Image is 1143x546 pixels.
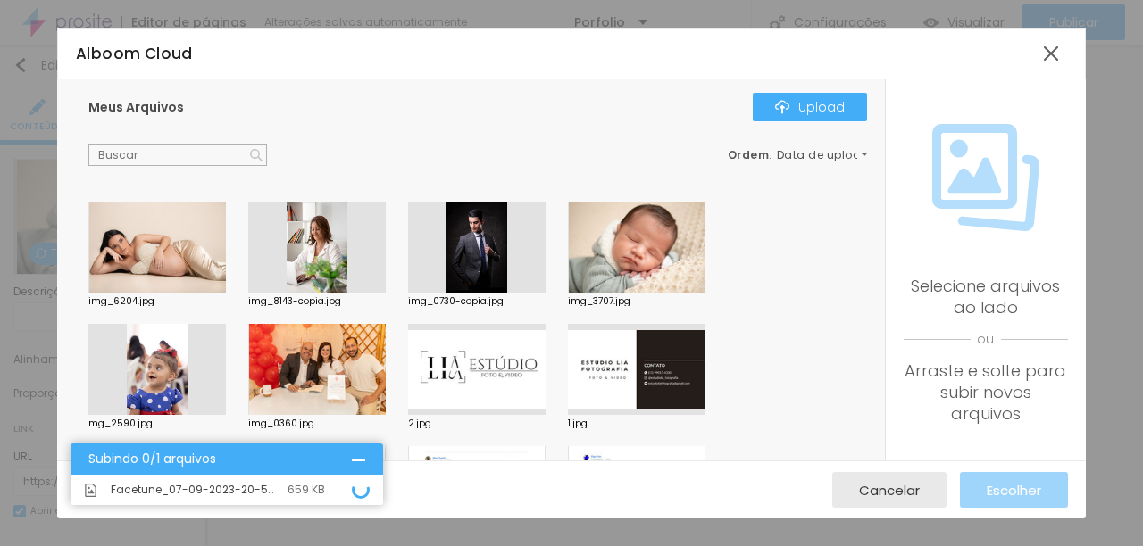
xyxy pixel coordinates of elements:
img: Icone [250,149,263,161]
div: img_0360.jpg [248,419,386,428]
img: Icone [84,484,97,497]
div: Subindo 0/1 arquivos [88,452,352,466]
div: 2.jpg [408,419,546,428]
button: Cancelar [832,472,947,508]
span: Facetune_07-09-2023-20-58-47.jpeg [111,484,279,495]
button: IconeUpload [753,93,867,121]
div: img_6204.jpg [88,297,226,306]
span: Cancelar [859,483,920,498]
span: Data de upload [777,150,870,161]
div: Upload [775,100,845,114]
div: 1.jpg [568,419,705,428]
input: Buscar [88,144,267,167]
div: img_0730-copia.jpg [408,297,546,306]
div: mg_2590.jpg [88,419,226,428]
button: Escolher [960,472,1068,508]
img: Icone [775,100,789,114]
img: Icone [932,124,1039,231]
span: ou [904,318,1068,360]
div: img_3707.jpg [568,297,705,306]
span: Escolher [987,483,1041,498]
div: Selecione arquivos ao lado Arraste e solte para subir novos arquivos [904,276,1068,425]
span: Alboom Cloud [76,43,193,64]
span: Ordem [728,147,770,162]
div: img_8143-copia.jpg [248,297,386,306]
div: : [728,150,867,161]
div: 659 KB [288,484,325,495]
span: Meus Arquivos [88,98,184,116]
